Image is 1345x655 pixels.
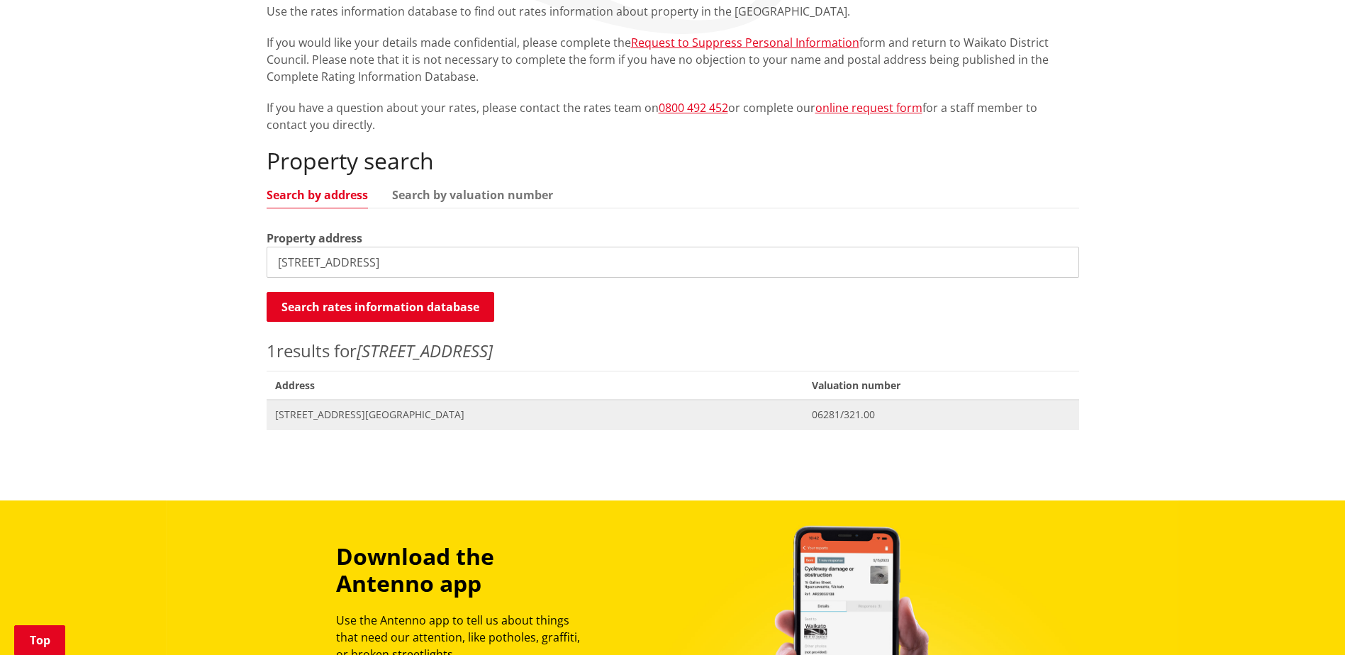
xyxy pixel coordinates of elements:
[267,34,1079,85] p: If you would like your details made confidential, please complete the form and return to Waikato ...
[275,408,796,422] span: [STREET_ADDRESS][GEOGRAPHIC_DATA]
[267,400,1079,429] a: [STREET_ADDRESS][GEOGRAPHIC_DATA] 06281/321.00
[267,371,804,400] span: Address
[336,543,593,598] h3: Download the Antenno app
[267,247,1079,278] input: e.g. Duke Street NGARUAWAHIA
[392,189,553,201] a: Search by valuation number
[267,338,1079,364] p: results for
[267,147,1079,174] h2: Property search
[267,3,1079,20] p: Use the rates information database to find out rates information about property in the [GEOGRAPHI...
[815,100,922,116] a: online request form
[14,625,65,655] a: Top
[267,99,1079,133] p: If you have a question about your rates, please contact the rates team on or complete our for a s...
[659,100,728,116] a: 0800 492 452
[267,339,277,362] span: 1
[631,35,859,50] a: Request to Suppress Personal Information
[1280,595,1331,646] iframe: Messenger Launcher
[812,408,1070,422] span: 06281/321.00
[357,339,493,362] em: [STREET_ADDRESS]
[803,371,1078,400] span: Valuation number
[267,189,368,201] a: Search by address
[267,230,362,247] label: Property address
[267,292,494,322] button: Search rates information database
